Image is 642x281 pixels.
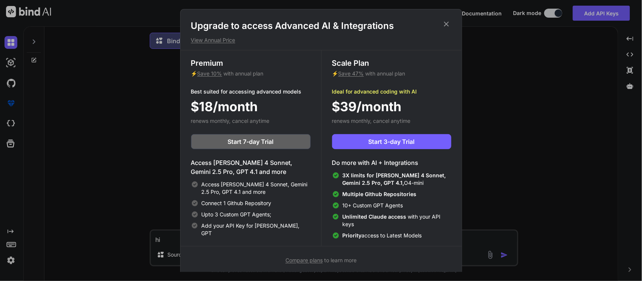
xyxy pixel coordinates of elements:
[332,70,451,77] p: ⚡ with annual plan
[191,88,311,95] p: Best suited for accessing advanced models
[332,118,411,124] span: renews monthly, cancel anytime
[338,70,364,77] span: Save 47%
[191,36,451,44] p: View Annual Price
[332,158,451,167] h4: Do more with AI + Integrations
[342,213,451,228] span: with your API keys
[343,232,422,239] span: access to Latest Models
[228,137,274,146] span: Start 7-day Trial
[369,137,415,146] span: Start 3-day Trial
[285,257,323,263] span: Compare plans
[191,118,270,124] span: renews monthly, cancel anytime
[343,172,446,186] span: 3X limits for [PERSON_NAME] 4 Sonnet, Gemini 2.5 Pro, GPT 4.1,
[332,58,451,68] h3: Scale Plan
[343,191,417,197] span: Multiple Github Repositories
[191,158,311,176] h4: Access [PERSON_NAME] 4 Sonnet, Gemini 2.5 Pro, GPT 4.1 and more
[332,134,451,149] button: Start 3-day Trial
[191,70,311,77] p: ⚡ with annual plan
[332,88,451,95] p: Ideal for advanced coding with AI
[343,202,403,209] span: 10+ Custom GPT Agents
[343,172,451,187] span: O4-mini
[197,70,222,77] span: Save 10%
[202,211,272,218] span: Upto 3 Custom GPT Agents;
[201,222,310,237] span: Add your API Key for [PERSON_NAME], GPT
[191,134,311,149] button: Start 7-day Trial
[332,97,402,116] span: $39/month
[191,97,258,116] span: $18/month
[191,20,451,32] h1: Upgrade to access Advanced AI & Integrations
[342,213,408,220] span: Unlimited Claude access
[343,232,362,239] span: Priority
[202,199,272,207] span: Connect 1 Github Repository
[202,181,311,196] span: Access [PERSON_NAME] 4 Sonnet, Gemini 2.5 Pro, GPT 4.1 and more
[191,58,311,68] h3: Premium
[285,257,357,263] span: to learn more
